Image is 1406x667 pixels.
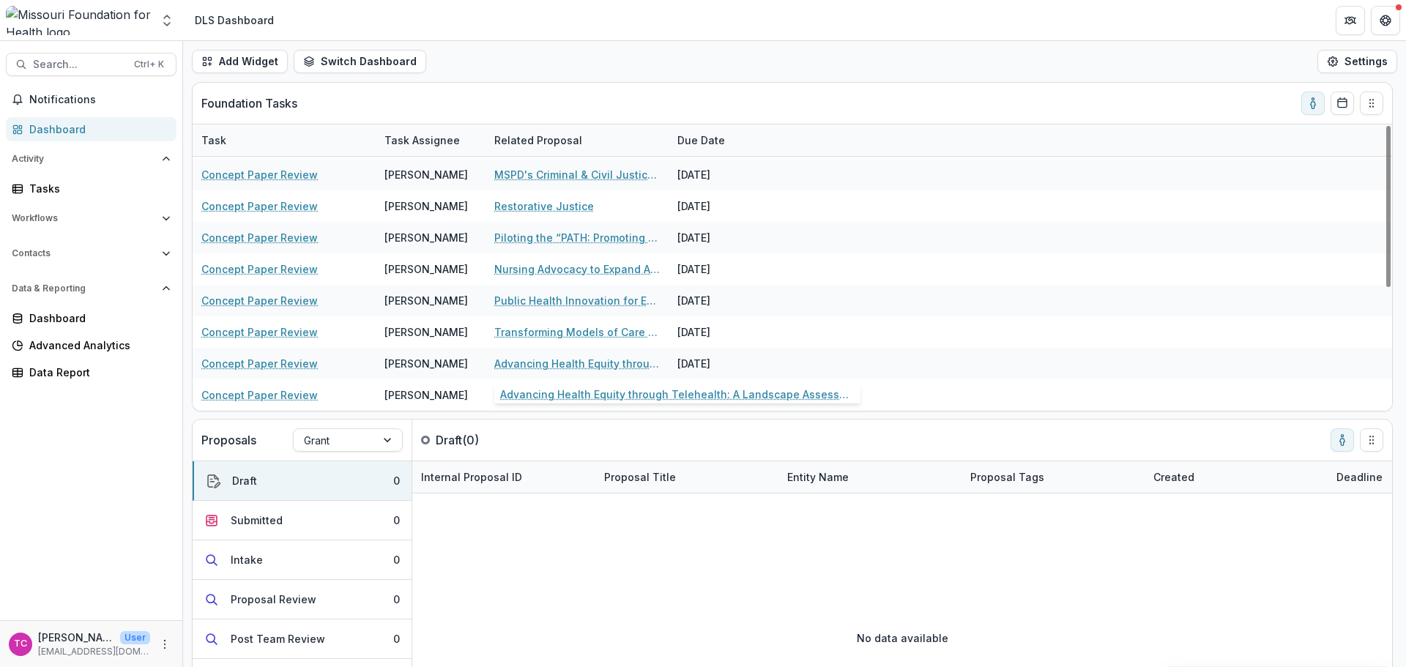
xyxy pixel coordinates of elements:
[1360,428,1383,452] button: Drag
[201,293,318,308] a: Concept Paper Review
[393,592,400,607] div: 0
[38,630,114,645] p: [PERSON_NAME]
[1301,92,1325,115] button: toggle-assigned-to-me
[120,631,150,644] p: User
[1336,6,1365,35] button: Partners
[412,461,595,493] div: Internal Proposal ID
[189,10,280,31] nav: breadcrumb
[669,124,778,156] div: Due Date
[393,631,400,646] div: 0
[376,133,469,148] div: Task Assignee
[669,133,734,148] div: Due Date
[669,190,778,222] div: [DATE]
[961,461,1145,493] div: Proposal Tags
[857,630,948,646] p: No data available
[1331,428,1354,452] button: toggle-assigned-to-me
[376,124,486,156] div: Task Assignee
[778,469,858,485] div: Entity Name
[1145,469,1203,485] div: Created
[38,645,150,658] p: [EMAIL_ADDRESS][DOMAIN_NAME]
[494,230,660,245] a: Piloting the “PATH: Promoting Access To Health” Program
[193,133,235,148] div: Task
[29,181,165,196] div: Tasks
[12,213,156,223] span: Workflows
[1317,50,1397,73] button: Settings
[669,316,778,348] div: [DATE]
[12,154,156,164] span: Activity
[669,222,778,253] div: [DATE]
[29,310,165,326] div: Dashboard
[29,365,165,380] div: Data Report
[231,513,283,528] div: Submitted
[669,379,778,411] div: [DATE]
[6,117,176,141] a: Dashboard
[6,147,176,171] button: Open Activity
[6,176,176,201] a: Tasks
[1360,92,1383,115] button: Drag
[12,248,156,258] span: Contacts
[384,356,468,371] div: [PERSON_NAME]
[294,50,426,73] button: Switch Dashboard
[384,387,468,403] div: [PERSON_NAME]
[384,261,468,277] div: [PERSON_NAME]
[193,619,412,659] button: Post Team Review0
[393,513,400,528] div: 0
[193,580,412,619] button: Proposal Review0
[201,167,318,182] a: Concept Paper Review
[201,324,318,340] a: Concept Paper Review
[6,242,176,265] button: Open Contacts
[29,94,171,106] span: Notifications
[201,198,318,214] a: Concept Paper Review
[669,285,778,316] div: [DATE]
[193,124,376,156] div: Task
[1145,461,1328,493] div: Created
[384,293,468,308] div: [PERSON_NAME]
[29,122,165,137] div: Dashboard
[778,461,961,493] div: Entity Name
[157,6,177,35] button: Open entity switcher
[192,50,288,73] button: Add Widget
[201,94,297,112] p: Foundation Tasks
[131,56,167,72] div: Ctrl + K
[494,293,660,308] a: Public Health Innovation for Equity in Rural [US_STATE]
[193,501,412,540] button: Submitted0
[201,387,318,403] a: Concept Paper Review
[384,230,468,245] div: [PERSON_NAME]
[6,53,176,76] button: Search...
[231,552,263,567] div: Intake
[669,159,778,190] div: [DATE]
[384,198,468,214] div: [PERSON_NAME]
[436,431,546,449] p: Draft ( 0 )
[6,88,176,111] button: Notifications
[494,167,660,182] a: MSPD's Criminal & Civil Justice Partnership
[494,356,660,371] a: Advancing Health Equity through Telehealth: A Landscape Assessment and Feasibility Study in Rural...
[195,12,274,28] div: DLS Dashboard
[201,261,318,277] a: Concept Paper Review
[231,592,316,607] div: Proposal Review
[384,324,468,340] div: [PERSON_NAME]
[6,6,151,35] img: Missouri Foundation for Health logo
[232,473,257,488] div: Draft
[595,461,778,493] div: Proposal Title
[6,360,176,384] a: Data Report
[961,469,1053,485] div: Proposal Tags
[156,636,174,653] button: More
[494,324,660,340] a: Transforming Models of Care to Enhance Health Equity in [GEOGRAPHIC_DATA][US_STATE] (TMC)
[6,277,176,300] button: Open Data & Reporting
[33,59,125,71] span: Search...
[494,261,660,277] a: Nursing Advocacy to Expand Access to Care Through Full Utilization of Advanced Practice Registere...
[486,124,669,156] div: Related Proposal
[201,431,256,449] p: Proposals
[6,306,176,330] a: Dashboard
[384,167,468,182] div: [PERSON_NAME]
[29,338,165,353] div: Advanced Analytics
[14,639,27,649] div: Tori Cope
